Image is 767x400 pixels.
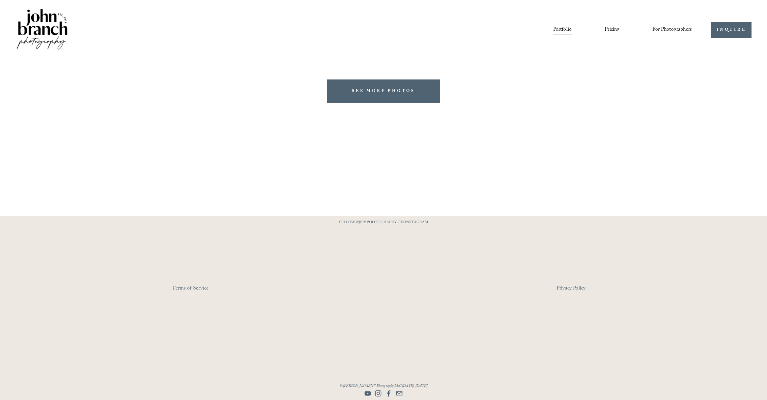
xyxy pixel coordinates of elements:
[711,22,752,38] a: INQUIRE
[375,390,382,397] a: Instagram
[364,390,371,397] a: YouTube
[172,284,249,294] a: Terms of Service
[605,24,619,36] a: Pricing
[652,24,692,36] a: folder dropdown
[385,390,392,397] a: Facebook
[340,383,428,389] em: © [PERSON_NAME] IV Photography LLC [DATE]-[DATE]
[15,8,69,52] img: John Branch IV Photography
[396,390,403,397] a: info@jbivphotography.com
[326,219,441,227] p: FOLLOW @JBIVPHOTOGRAPHY ON INSTAGRAM
[652,25,692,35] span: For Photographers
[553,24,572,36] a: Portfolio
[556,284,614,294] a: Privacy Policy
[327,79,440,103] a: SEE MORE PHOTOS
